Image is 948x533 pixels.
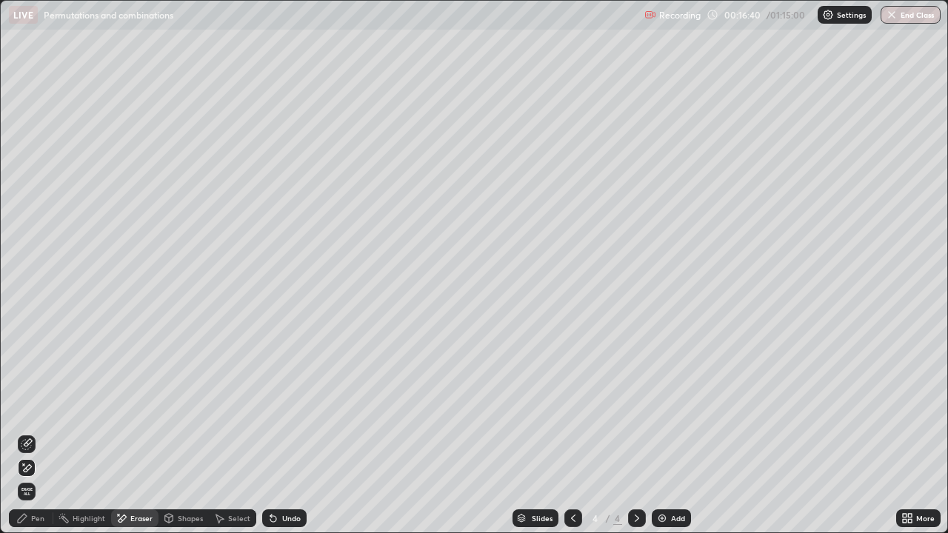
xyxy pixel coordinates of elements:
div: More [916,514,935,522]
img: recording.375f2c34.svg [644,9,656,21]
div: Pen [31,514,44,522]
div: 4 [613,512,622,525]
div: Slides [532,514,553,522]
img: class-settings-icons [822,9,834,21]
button: End Class [881,6,941,24]
p: Permutations and combinations [44,9,173,21]
div: / [606,514,610,523]
div: Select [228,514,250,522]
span: Erase all [19,487,35,496]
div: Add [671,514,685,522]
div: Highlight [73,514,105,522]
div: Shapes [178,514,203,522]
div: Undo [282,514,301,522]
img: end-class-cross [886,9,898,21]
div: 4 [588,514,603,523]
div: Eraser [130,514,153,522]
img: add-slide-button [656,512,668,524]
p: LIVE [13,9,33,21]
p: Settings [837,11,866,19]
p: Recording [659,10,701,21]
